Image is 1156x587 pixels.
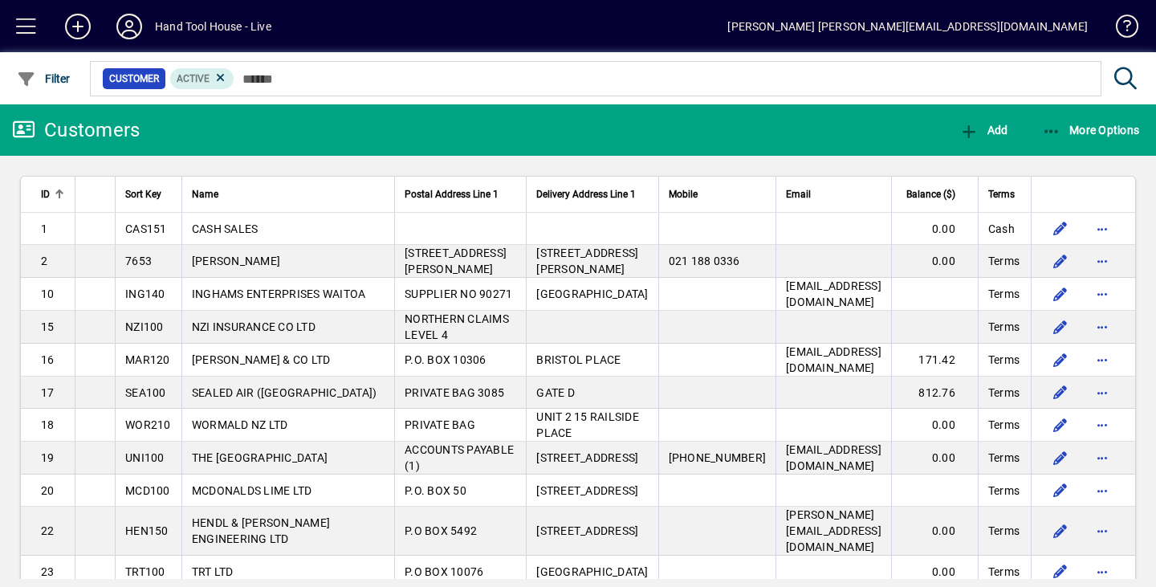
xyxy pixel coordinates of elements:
span: Cash [988,221,1015,237]
span: Terms [988,483,1020,499]
span: TRT100 [125,565,165,578]
span: CAS151 [125,222,167,235]
span: Terms [988,319,1020,335]
button: More options [1089,347,1115,373]
span: Customer [109,71,159,87]
div: Hand Tool House - Live [155,14,271,39]
div: Customers [12,117,140,143]
span: Terms [988,523,1020,539]
span: Email [786,185,811,203]
span: WORMALD NZ LTD [192,418,288,431]
span: 22 [41,524,55,537]
button: More options [1089,380,1115,406]
span: GATE D [536,386,575,399]
span: Sort Key [125,185,161,203]
span: P.O. BOX 50 [405,484,466,497]
span: [EMAIL_ADDRESS][DOMAIN_NAME] [786,279,881,308]
span: [EMAIL_ADDRESS][DOMAIN_NAME] [786,443,881,472]
span: UNIT 2 15 RAILSIDE PLACE [536,410,639,439]
span: BRISTOL PLACE [536,353,621,366]
button: Edit [1048,412,1073,438]
span: UNI100 [125,451,165,464]
button: Edit [1048,248,1073,274]
span: Terms [988,564,1020,580]
button: More options [1089,518,1115,544]
span: NORTHERN CLAIMS LEVEL 4 [405,312,509,341]
span: SUPPLIER NO 90271 [405,287,512,300]
span: [PERSON_NAME] & CO LTD [192,353,331,366]
div: Email [786,185,881,203]
span: 15 [41,320,55,333]
span: Filter [17,72,71,85]
span: Terms [988,417,1020,433]
span: P.O BOX 5492 [405,524,477,537]
div: Balance ($) [902,185,970,203]
button: More options [1089,216,1115,242]
span: NZI INSURANCE CO LTD [192,320,315,333]
span: 18 [41,418,55,431]
span: [GEOGRAPHIC_DATA] [536,565,648,578]
span: Terms [988,286,1020,302]
span: CASH SALES [192,222,258,235]
button: Edit [1048,314,1073,340]
button: More options [1089,445,1115,471]
span: Name [192,185,218,203]
span: [STREET_ADDRESS] [536,524,638,537]
button: More options [1089,314,1115,340]
td: 0.00 [891,213,978,245]
span: Add [959,124,1007,137]
span: Terms [988,385,1020,401]
button: Edit [1048,518,1073,544]
span: HENDL & [PERSON_NAME] ENGINEERING LTD [192,516,330,545]
button: More Options [1038,116,1144,145]
div: Mobile [669,185,767,203]
button: More options [1089,559,1115,585]
td: 0.00 [891,409,978,442]
span: HEN150 [125,524,169,537]
span: [PERSON_NAME][EMAIL_ADDRESS][DOMAIN_NAME] [786,508,881,553]
button: Edit [1048,347,1073,373]
td: 0.00 [891,507,978,556]
span: [PERSON_NAME] [192,255,280,267]
span: ID [41,185,50,203]
span: [GEOGRAPHIC_DATA] [536,287,648,300]
span: 16 [41,353,55,366]
span: Terms [988,352,1020,368]
td: 0.00 [891,245,978,278]
button: Add [52,12,104,41]
button: Edit [1048,380,1073,406]
span: 7653 [125,255,152,267]
mat-chip: Activation Status: Active [170,68,234,89]
span: PRIVATE BAG 3085 [405,386,504,399]
span: Terms [988,253,1020,269]
span: [EMAIL_ADDRESS][DOMAIN_NAME] [786,345,881,374]
span: ING140 [125,287,165,300]
span: 10 [41,287,55,300]
td: 171.42 [891,344,978,377]
td: 0.00 [891,442,978,475]
span: Mobile [669,185,698,203]
button: Edit [1048,281,1073,307]
button: Edit [1048,559,1073,585]
span: [STREET_ADDRESS] [536,484,638,497]
span: 19 [41,451,55,464]
span: [STREET_ADDRESS] [536,451,638,464]
span: THE [GEOGRAPHIC_DATA] [192,451,328,464]
span: 20 [41,484,55,497]
span: Balance ($) [906,185,955,203]
button: Profile [104,12,155,41]
span: Terms [988,185,1015,203]
span: MCDONALDS LIME LTD [192,484,312,497]
button: Edit [1048,445,1073,471]
span: [STREET_ADDRESS][PERSON_NAME] [405,247,507,275]
button: Edit [1048,478,1073,503]
span: [PHONE_NUMBER] [669,451,767,464]
span: Postal Address Line 1 [405,185,499,203]
span: INGHAMS ENTERPRISES WAITOA [192,287,366,300]
button: More options [1089,412,1115,438]
button: Filter [13,64,75,93]
span: SEA100 [125,386,166,399]
span: 2 [41,255,47,267]
td: 812.76 [891,377,978,409]
div: Name [192,185,385,203]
